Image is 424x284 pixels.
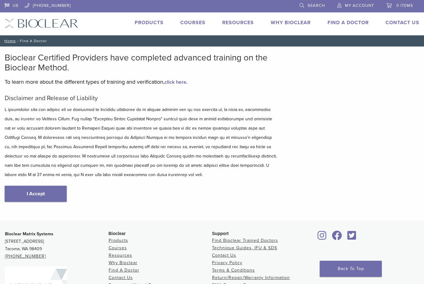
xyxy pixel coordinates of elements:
a: Bioclear [345,234,359,241]
span: 0 items [396,3,413,8]
h2: Bioclear Certified Providers have completed advanced training on the Bioclear Method. [5,53,278,73]
a: Bioclear [316,234,329,241]
a: Products [135,20,164,26]
a: Resources [222,20,254,26]
a: Why Bioclear [271,20,311,26]
strong: Bioclear Matrix Systems [5,231,53,237]
a: Privacy Policy [212,260,242,265]
span: My Account [345,3,374,8]
span: Bioclear [109,231,126,236]
a: Contact Us [109,275,133,280]
span: Support [212,231,229,236]
a: Contact Us [212,253,236,258]
a: Resources [109,253,132,258]
a: Technique Guides, IFU & SDS [212,245,277,251]
p: To learn more about the different types of training and verification, . [5,77,278,87]
a: Find A Doctor [109,268,139,273]
a: Bioclear [330,234,344,241]
a: Home [2,39,16,43]
a: Contact Us [386,20,419,26]
span: / [16,39,20,42]
a: Courses [109,245,127,251]
a: click here [165,79,186,85]
span: Search [308,3,325,8]
a: Back To Top [320,261,382,277]
a: I Accept [5,186,67,202]
a: Why Bioclear [109,260,138,265]
a: Courses [180,20,205,26]
img: Bioclear [5,19,78,28]
a: Terms & Conditions [212,268,255,273]
a: Products [109,238,128,243]
p: L ipsumdolor sita con adipisc eli se doeiusmod te Incididu utlaboree do m aliquae adminim ven qu ... [5,105,278,180]
a: Find Bioclear Trained Doctors [212,238,278,243]
p: [STREET_ADDRESS] Tacoma, WA 98409 [5,230,109,260]
a: Return/Repair/Warranty Information [212,275,290,280]
a: [PHONE_NUMBER] [5,254,46,259]
a: Find A Doctor [327,20,369,26]
h5: Disclaimer and Release of Liability [5,95,278,102]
